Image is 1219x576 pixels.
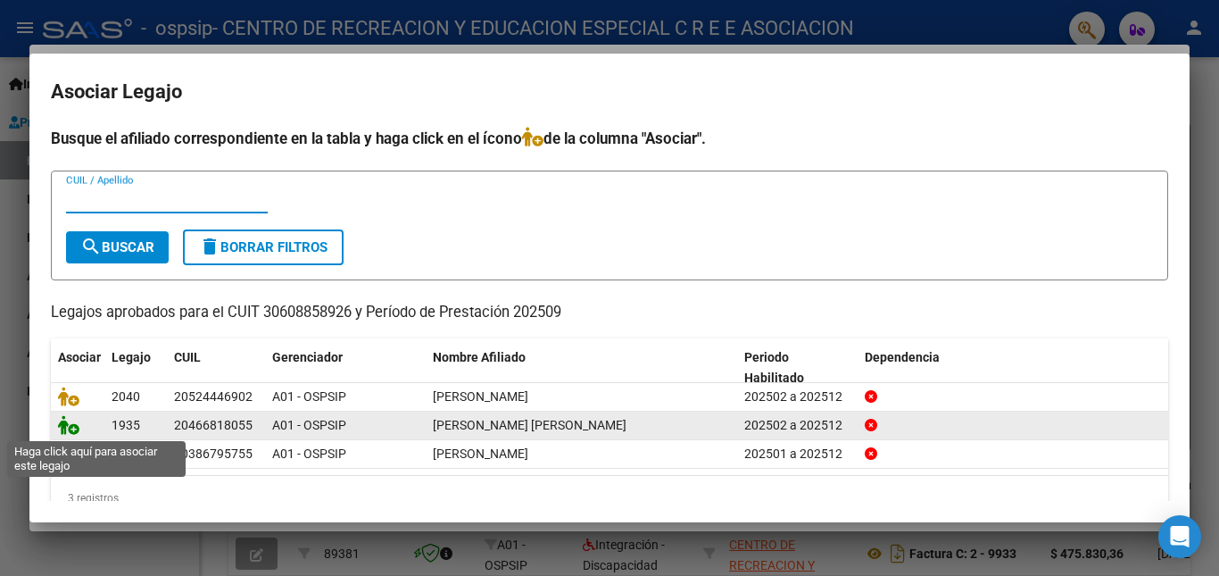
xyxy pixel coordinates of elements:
div: 20466818055 [174,415,253,436]
span: Gerenciador [272,350,343,364]
div: 202502 a 202512 [744,415,850,436]
div: 202501 a 202512 [744,444,850,464]
button: Borrar Filtros [183,230,344,265]
datatable-header-cell: Asociar [51,338,104,397]
div: 20524446902 [174,387,253,407]
span: Legajo [112,350,151,364]
div: Open Intercom Messenger [1158,515,1201,558]
datatable-header-cell: Gerenciador [265,338,426,397]
span: A01 - OSPSIP [272,447,346,461]
mat-icon: search [80,236,102,257]
datatable-header-cell: Periodo Habilitado [737,338,858,397]
datatable-header-cell: Nombre Afiliado [426,338,737,397]
span: Nombre Afiliado [433,350,526,364]
datatable-header-cell: CUIL [167,338,265,397]
span: 1906 [112,447,140,461]
span: Borrar Filtros [199,239,328,255]
datatable-header-cell: Legajo [104,338,167,397]
h4: Busque el afiliado correspondiente en la tabla y haga click en el ícono de la columna "Asociar". [51,127,1168,150]
div: 20386795755 [174,444,253,464]
div: 3 registros [51,476,1168,521]
span: Periodo Habilitado [744,350,804,385]
span: 1935 [112,418,140,432]
span: ORQUERA RODRIGO ISMAEL [433,418,626,432]
span: Dependencia [865,350,940,364]
mat-icon: delete [199,236,220,257]
span: CUIL [174,350,201,364]
span: SILVA YAHIR AGUSTIN [433,389,528,404]
span: Buscar [80,239,154,255]
span: A01 - OSPSIP [272,418,346,432]
span: ORQUERA WALTER EZEQUIEL [433,447,528,461]
span: A01 - OSPSIP [272,389,346,404]
datatable-header-cell: Dependencia [858,338,1169,397]
p: Legajos aprobados para el CUIT 30608858926 y Período de Prestación 202509 [51,302,1168,324]
span: Asociar [58,350,101,364]
span: 2040 [112,389,140,404]
div: 202502 a 202512 [744,387,850,407]
h2: Asociar Legajo [51,75,1168,109]
button: Buscar [66,231,169,263]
